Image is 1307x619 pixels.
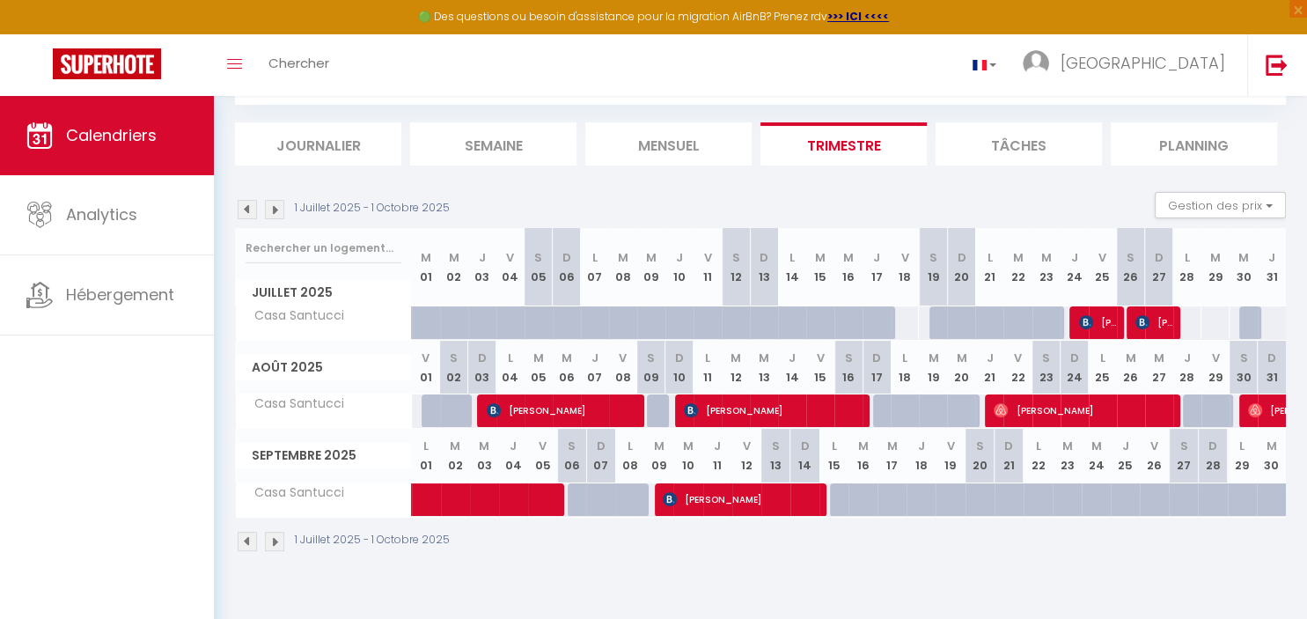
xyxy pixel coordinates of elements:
abbr: V [506,249,514,266]
th: 28 [1198,429,1227,483]
th: 02 [440,341,468,394]
abbr: M [731,350,741,366]
th: 10 [665,228,694,306]
img: ... [1023,50,1049,77]
th: 28 [1173,228,1201,306]
th: 29 [1201,228,1230,306]
abbr: M [646,249,657,266]
th: 26 [1117,341,1145,394]
th: 03 [468,228,496,306]
a: >>> ICI <<<< [827,9,889,24]
th: 31 [1258,341,1286,394]
abbr: S [772,438,780,454]
abbr: D [1155,249,1164,266]
abbr: J [918,438,925,454]
th: 14 [778,228,806,306]
th: 30 [1230,341,1258,394]
li: Trimestre [760,122,927,166]
th: 20 [947,228,975,306]
abbr: M [450,438,460,454]
abbr: S [450,350,458,366]
abbr: M [1041,249,1052,266]
th: 13 [750,228,778,306]
span: [PERSON_NAME] [1135,306,1173,339]
th: 08 [615,429,644,483]
abbr: D [800,438,809,454]
th: 06 [553,228,581,306]
th: 08 [609,341,637,394]
abbr: V [619,350,627,366]
abbr: S [976,438,984,454]
img: logout [1266,54,1288,76]
th: 03 [470,429,499,483]
abbr: M [928,350,938,366]
th: 15 [806,341,834,394]
th: 24 [1082,429,1111,483]
abbr: L [592,249,598,266]
abbr: J [986,350,993,366]
abbr: M [449,249,459,266]
th: 18 [907,429,936,483]
th: 10 [673,429,702,483]
abbr: D [597,438,606,454]
abbr: L [789,249,795,266]
th: 12 [722,341,750,394]
abbr: J [714,438,721,454]
abbr: D [760,249,768,266]
th: 16 [834,341,863,394]
abbr: L [628,438,633,454]
abbr: J [1184,350,1191,366]
th: 21 [975,228,1003,306]
th: 11 [694,341,722,394]
th: 27 [1145,228,1173,306]
abbr: S [647,350,655,366]
p: 1 Juillet 2025 - 1 Octobre 2025 [295,532,450,549]
th: 25 [1089,228,1117,306]
th: 25 [1111,429,1140,483]
th: 20 [947,341,975,394]
abbr: D [478,350,487,366]
img: Super Booking [53,48,161,79]
abbr: M [618,249,628,266]
th: 19 [936,429,965,483]
abbr: J [591,350,598,366]
abbr: S [568,438,576,454]
th: 23 [1032,341,1061,394]
span: Calendriers [66,124,157,146]
th: 04 [496,341,525,394]
abbr: M [1267,438,1277,454]
abbr: L [1035,438,1040,454]
li: Tâches [936,122,1102,166]
th: 05 [525,228,553,306]
th: 02 [440,228,468,306]
abbr: L [508,350,513,366]
th: 22 [1003,228,1032,306]
th: 19 [919,341,947,394]
th: 01 [412,341,440,394]
th: 14 [778,341,806,394]
span: Hébergement [66,284,174,306]
abbr: L [987,249,992,266]
th: 04 [496,228,525,306]
th: 30 [1257,429,1286,483]
abbr: D [957,249,966,266]
th: 29 [1201,341,1230,394]
abbr: L [705,350,710,366]
abbr: L [423,438,429,454]
th: 17 [877,429,907,483]
th: 27 [1145,341,1173,394]
span: [GEOGRAPHIC_DATA] [1061,52,1225,74]
abbr: L [832,438,837,454]
abbr: J [1122,438,1129,454]
abbr: J [789,350,796,366]
th: 18 [891,341,919,394]
li: Journalier [235,122,401,166]
abbr: V [539,438,547,454]
abbr: D [872,350,881,366]
th: 07 [581,228,609,306]
abbr: D [1070,350,1079,366]
th: 01 [412,228,440,306]
th: 11 [703,429,732,483]
abbr: M [533,350,544,366]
